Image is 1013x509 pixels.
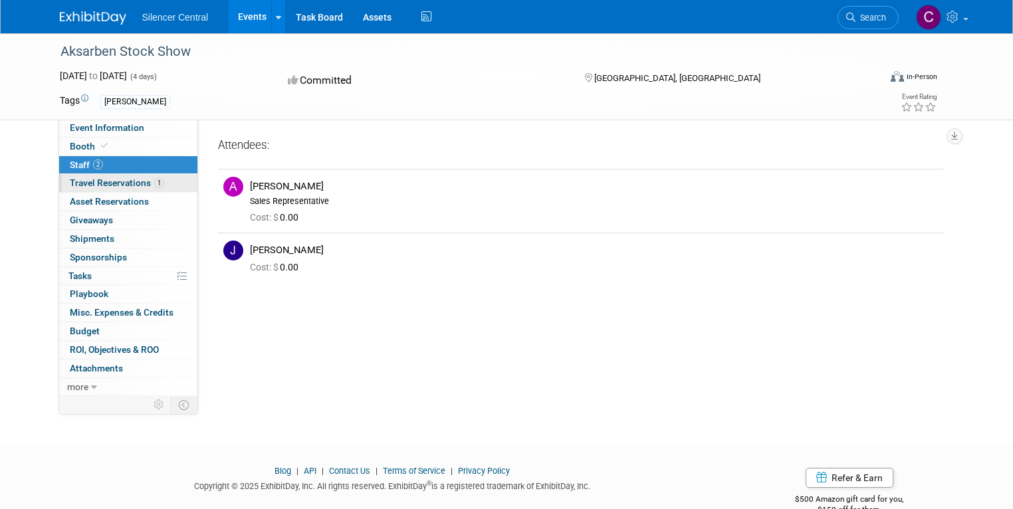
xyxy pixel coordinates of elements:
a: API [304,466,316,476]
span: Playbook [70,288,108,299]
a: Privacy Policy [458,466,510,476]
span: Tasks [68,270,92,281]
span: | [372,466,381,476]
span: more [67,381,88,392]
a: Travel Reservations1 [59,174,197,192]
span: Travel Reservations [70,177,164,188]
a: more [59,378,197,396]
td: Personalize Event Tab Strip [148,396,171,413]
a: Shipments [59,230,197,248]
span: Asset Reservations [70,196,149,207]
a: Attachments [59,359,197,377]
a: Sponsorships [59,249,197,266]
div: Event Rating [901,94,937,100]
span: Giveaways [70,215,113,225]
i: Booth reservation complete [101,142,108,150]
div: Sales Representative [250,196,939,207]
div: Committed [284,69,563,92]
span: Misc. Expenses & Credits [70,307,173,318]
span: Budget [70,326,100,336]
span: [DATE] [DATE] [60,70,127,81]
span: | [318,466,327,476]
span: Booth [70,141,110,152]
div: In-Person [906,72,937,82]
a: Asset Reservations [59,193,197,211]
div: Attendees: [218,138,944,155]
span: Attachments [70,363,123,373]
a: Staff2 [59,156,197,174]
img: J.jpg [223,241,243,260]
span: (4 days) [129,72,157,81]
a: Refer & Earn [806,468,893,488]
img: Carin Froehlich [916,5,941,30]
img: A.jpg [223,177,243,197]
span: ROI, Objectives & ROO [70,344,159,355]
div: [PERSON_NAME] [250,180,939,193]
span: Search [855,13,886,23]
div: Copyright © 2025 ExhibitDay, Inc. All rights reserved. ExhibitDay is a registered trademark of Ex... [60,477,725,492]
td: Tags [60,94,88,109]
span: Shipments [70,233,114,244]
span: Silencer Central [142,12,209,23]
span: 2 [93,159,103,169]
span: 0.00 [250,212,304,223]
span: 1 [154,178,164,188]
a: Budget [59,322,197,340]
span: | [447,466,456,476]
span: Staff [70,159,103,170]
a: Booth [59,138,197,155]
div: Event Format [808,69,937,89]
a: ROI, Objectives & ROO [59,341,197,359]
a: Giveaways [59,211,197,229]
span: Cost: $ [250,262,280,272]
a: Terms of Service [383,466,445,476]
span: [GEOGRAPHIC_DATA], [GEOGRAPHIC_DATA] [594,73,760,83]
a: Blog [275,466,291,476]
span: | [293,466,302,476]
span: to [87,70,100,81]
a: Misc. Expenses & Credits [59,304,197,322]
span: 0.00 [250,262,304,272]
img: ExhibitDay [60,11,126,25]
a: Contact Us [329,466,370,476]
span: Cost: $ [250,212,280,223]
sup: ® [427,480,431,487]
div: Aksarben Stock Show [56,40,863,64]
span: Event Information [70,122,144,133]
a: Playbook [59,285,197,303]
span: Sponsorships [70,252,127,262]
a: Search [838,6,899,29]
a: Event Information [59,119,197,137]
a: Tasks [59,267,197,285]
img: Format-Inperson.png [891,71,904,82]
div: [PERSON_NAME] [250,244,939,256]
td: Toggle Event Tabs [170,396,197,413]
div: [PERSON_NAME] [100,95,170,109]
